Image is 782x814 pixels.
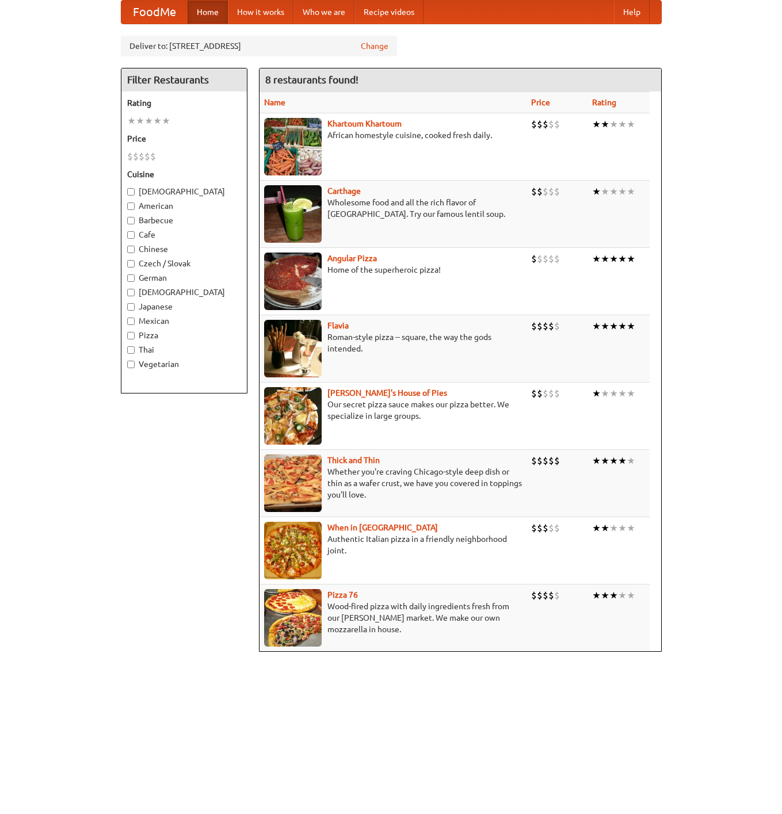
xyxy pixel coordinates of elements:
li: $ [554,589,560,602]
input: Czech / Slovak [127,260,135,267]
li: ★ [609,522,618,534]
b: Angular Pizza [327,254,377,263]
li: $ [554,118,560,131]
li: ★ [618,454,627,467]
li: $ [531,185,537,198]
li: $ [537,522,543,534]
li: $ [554,522,560,534]
li: $ [543,454,548,467]
a: Pizza 76 [327,590,358,599]
h5: Rating [127,97,241,109]
li: ★ [627,185,635,198]
img: thick.jpg [264,454,322,512]
li: ★ [592,522,601,534]
img: carthage.jpg [264,185,322,243]
p: African homestyle cuisine, cooked fresh daily. [264,129,522,141]
li: $ [531,253,537,265]
li: $ [554,454,560,467]
li: ★ [592,387,601,400]
li: $ [548,118,554,131]
a: Khartoum Khartoum [327,119,402,128]
b: [PERSON_NAME]'s House of Pies [327,388,447,398]
li: ★ [609,185,618,198]
li: ★ [609,387,618,400]
li: $ [543,253,548,265]
li: $ [554,253,560,265]
a: Rating [592,98,616,107]
li: ★ [601,589,609,602]
a: Flavia [327,321,349,330]
li: ★ [627,118,635,131]
li: ★ [618,253,627,265]
label: American [127,200,241,212]
p: Authentic Italian pizza in a friendly neighborhood joint. [264,533,522,556]
li: ★ [627,253,635,265]
label: Czech / Slovak [127,258,241,269]
input: Cafe [127,231,135,239]
li: ★ [609,589,618,602]
h5: Cuisine [127,169,241,180]
li: $ [537,589,543,602]
li: $ [543,522,548,534]
input: Japanese [127,303,135,311]
label: Chinese [127,243,241,255]
p: Wood-fired pizza with daily ingredients fresh from our [PERSON_NAME] market. We make our own mozz... [264,601,522,635]
li: $ [543,185,548,198]
li: $ [548,522,554,534]
li: $ [127,150,133,163]
a: Recipe videos [354,1,424,24]
li: $ [537,387,543,400]
input: Pizza [127,332,135,339]
li: ★ [609,320,618,333]
img: luigis.jpg [264,387,322,445]
b: Carthage [327,186,361,196]
li: ★ [153,114,162,127]
h4: Filter Restaurants [121,68,247,91]
label: Thai [127,344,241,356]
li: $ [537,320,543,333]
li: ★ [601,185,609,198]
li: ★ [627,454,635,467]
li: ★ [601,387,609,400]
li: $ [150,150,156,163]
label: Barbecue [127,215,241,226]
li: ★ [618,387,627,400]
img: angular.jpg [264,253,322,310]
li: ★ [609,253,618,265]
a: Name [264,98,285,107]
label: Mexican [127,315,241,327]
li: ★ [136,114,144,127]
input: [DEMOGRAPHIC_DATA] [127,289,135,296]
a: Help [614,1,650,24]
input: Mexican [127,318,135,325]
li: ★ [592,589,601,602]
li: $ [537,454,543,467]
li: $ [548,320,554,333]
li: $ [531,454,537,467]
p: Roman-style pizza -- square, the way the gods intended. [264,331,522,354]
input: Vegetarian [127,361,135,368]
label: [DEMOGRAPHIC_DATA] [127,186,241,197]
a: FoodMe [121,1,188,24]
label: Vegetarian [127,358,241,370]
li: $ [144,150,150,163]
label: Japanese [127,301,241,312]
li: $ [537,253,543,265]
input: German [127,274,135,282]
li: $ [543,387,548,400]
li: $ [531,387,537,400]
li: ★ [601,320,609,333]
input: [DEMOGRAPHIC_DATA] [127,188,135,196]
li: ★ [127,114,136,127]
a: How it works [228,1,293,24]
li: ★ [618,522,627,534]
a: Change [361,40,388,52]
li: $ [548,387,554,400]
li: ★ [627,387,635,400]
label: Cafe [127,229,241,240]
li: $ [133,150,139,163]
li: ★ [618,320,627,333]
